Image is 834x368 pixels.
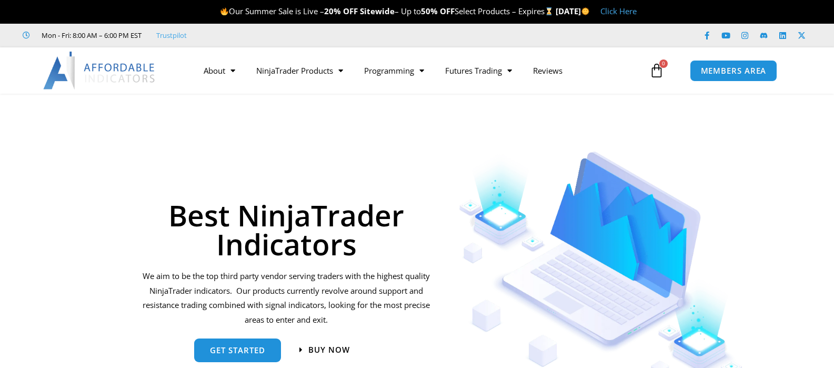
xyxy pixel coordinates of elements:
[545,7,553,15] img: ⌛
[556,6,590,16] strong: [DATE]
[308,346,350,354] span: Buy now
[354,58,435,83] a: Programming
[659,59,668,68] span: 0
[210,346,265,354] span: get started
[600,6,637,16] a: Click Here
[193,58,647,83] nav: Menu
[324,6,358,16] strong: 20% OFF
[522,58,573,83] a: Reviews
[421,6,455,16] strong: 50% OFF
[634,55,680,86] a: 0
[701,67,767,75] span: MEMBERS AREA
[435,58,522,83] a: Futures Trading
[299,346,350,354] a: Buy now
[39,29,142,42] span: Mon - Fri: 8:00 AM – 6:00 PM EST
[193,58,246,83] a: About
[43,52,156,89] img: LogoAI | Affordable Indicators – NinjaTrader
[360,6,395,16] strong: Sitewide
[246,58,354,83] a: NinjaTrader Products
[690,60,778,82] a: MEMBERS AREA
[220,6,556,16] span: Our Summer Sale is Live – – Up to Select Products – Expires
[141,269,432,327] p: We aim to be the top third party vendor serving traders with the highest quality NinjaTrader indi...
[581,7,589,15] img: 🌞
[194,339,281,362] a: get started
[156,29,187,42] a: Trustpilot
[220,7,228,15] img: 🔥
[141,201,432,258] h1: Best NinjaTrader Indicators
